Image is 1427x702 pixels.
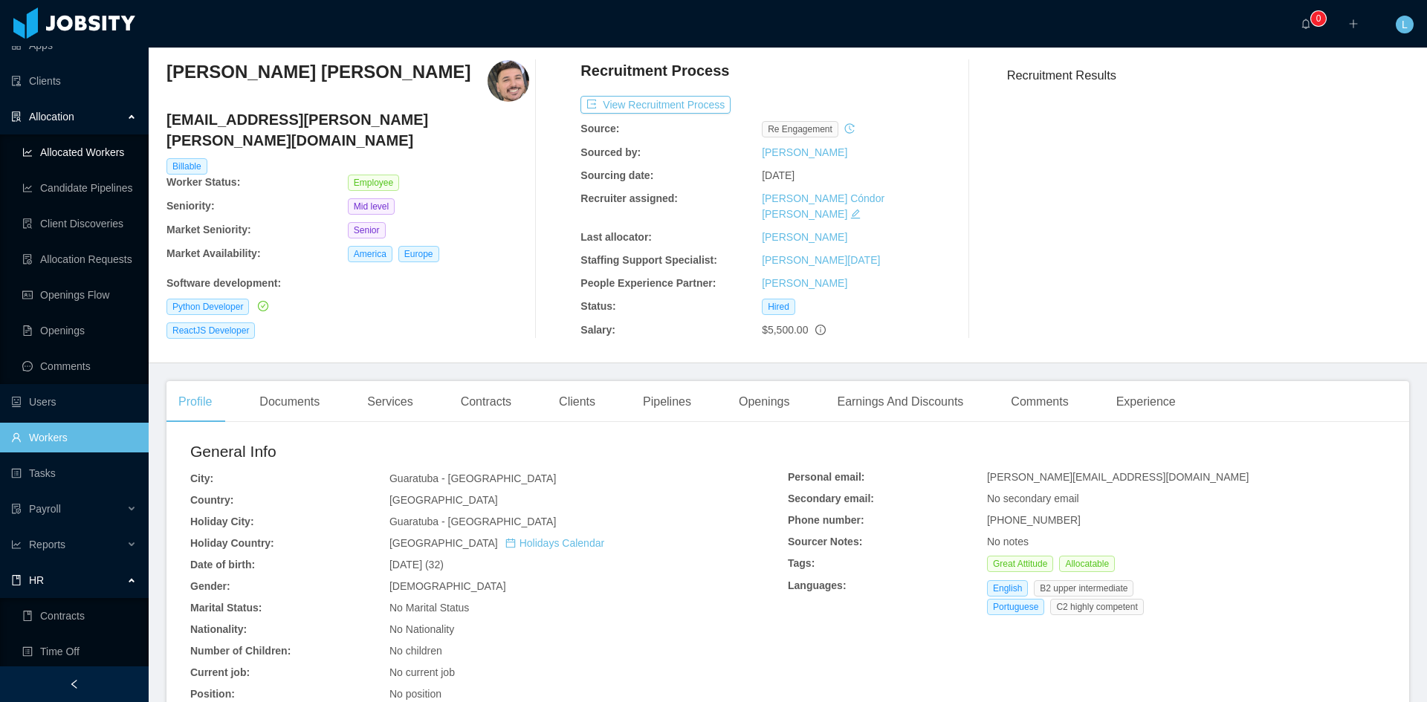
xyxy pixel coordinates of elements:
[11,504,22,514] i: icon: file-protect
[22,601,137,631] a: icon: bookContracts
[348,222,386,238] span: Senior
[190,688,235,700] b: Position:
[505,537,604,549] a: icon: calendarHolidays Calendar
[29,539,65,550] span: Reports
[11,387,137,417] a: icon: robotUsers
[580,277,716,289] b: People Experience Partner:
[1311,11,1326,26] sup: 0
[22,244,137,274] a: icon: file-doneAllocation Requests
[1104,381,1188,423] div: Experience
[580,254,717,266] b: Staffing Support Specialist:
[258,301,268,311] i: icon: check-circle
[22,637,137,666] a: icon: profileTime Off
[1059,556,1115,572] span: Allocatable
[166,299,249,315] span: Python Developer
[788,493,874,504] b: Secondary email:
[166,247,261,259] b: Market Availability:
[398,246,439,262] span: Europe
[987,580,1028,597] span: English
[11,111,22,122] i: icon: solution
[166,60,470,84] h3: [PERSON_NAME] [PERSON_NAME]
[166,158,207,175] span: Billable
[1301,19,1311,29] i: icon: bell
[762,146,847,158] a: [PERSON_NAME]
[580,146,641,158] b: Sourced by:
[449,381,523,423] div: Contracts
[389,602,469,614] span: No Marital Status
[580,123,619,134] b: Source:
[11,575,22,585] i: icon: book
[11,458,137,488] a: icon: profileTasks
[580,231,652,243] b: Last allocator:
[190,602,262,614] b: Marital Status:
[22,316,137,345] a: icon: file-textOpenings
[166,200,215,212] b: Seniority:
[348,198,395,215] span: Mid level
[488,60,529,102] img: 1d909de0-513e-11eb-8cd2-fdf79cf54aed_664cfbc9d2e51-400w.png
[580,60,729,81] h4: Recruitment Process
[190,580,230,592] b: Gender:
[727,381,802,423] div: Openings
[580,300,615,312] b: Status:
[762,231,847,243] a: [PERSON_NAME]
[999,381,1080,423] div: Comments
[11,423,137,452] a: icon: userWorkers
[247,381,331,423] div: Documents
[11,66,137,96] a: icon: auditClients
[987,493,1079,504] span: No secondary email
[762,192,884,220] a: [PERSON_NAME] Cóndor [PERSON_NAME]
[29,111,74,123] span: Allocation
[190,559,255,571] b: Date of birth:
[166,277,281,289] b: Software development :
[987,556,1053,572] span: Great Attitude
[22,209,137,238] a: icon: file-searchClient Discoveries
[580,96,731,114] button: icon: exportView Recruitment Process
[166,322,255,339] span: ReactJS Developer
[355,381,424,423] div: Services
[11,539,22,550] i: icon: line-chart
[1050,599,1143,615] span: C2 highly competent
[389,516,556,527] span: Guaratuba - [GEOGRAPHIC_DATA]
[987,599,1044,615] span: Portuguese
[762,254,880,266] a: [PERSON_NAME][DATE]
[348,175,399,191] span: Employee
[844,123,855,134] i: icon: history
[29,503,61,515] span: Payroll
[762,277,847,289] a: [PERSON_NAME]
[190,666,250,678] b: Current job:
[389,494,498,506] span: [GEOGRAPHIC_DATA]
[389,537,604,549] span: [GEOGRAPHIC_DATA]
[190,440,788,464] h2: General Info
[22,280,137,310] a: icon: idcardOpenings Flow
[1007,66,1409,85] h3: Recruitment Results
[547,381,607,423] div: Clients
[762,324,808,336] span: $5,500.00
[762,299,795,315] span: Hired
[166,109,529,151] h4: [EMAIL_ADDRESS][PERSON_NAME][PERSON_NAME][DOMAIN_NAME]
[788,579,847,591] b: Languages:
[762,121,838,137] span: re engagement
[22,173,137,203] a: icon: line-chartCandidate Pipelines
[580,169,653,181] b: Sourcing date:
[389,623,454,635] span: No Nationality
[348,246,392,262] span: America
[580,192,678,204] b: Recruiter assigned:
[788,557,815,569] b: Tags:
[788,536,862,547] b: Sourcer Notes:
[788,514,864,526] b: Phone number:
[389,666,455,678] span: No current job
[166,224,251,235] b: Market Seniority:
[190,494,233,506] b: Country:
[788,471,865,483] b: Personal email:
[389,688,441,700] span: No position
[166,381,224,423] div: Profile
[825,381,975,423] div: Earnings And Discounts
[850,209,861,219] i: icon: edit
[389,472,556,484] span: Guaratuba - [GEOGRAPHIC_DATA]
[505,538,516,548] i: icon: calendar
[580,324,615,336] b: Salary:
[987,514,1081,526] span: [PHONE_NUMBER]
[815,325,826,335] span: info-circle
[1034,580,1133,597] span: B2 upper intermediate
[987,471,1249,483] span: [PERSON_NAME][EMAIL_ADDRESS][DOMAIN_NAME]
